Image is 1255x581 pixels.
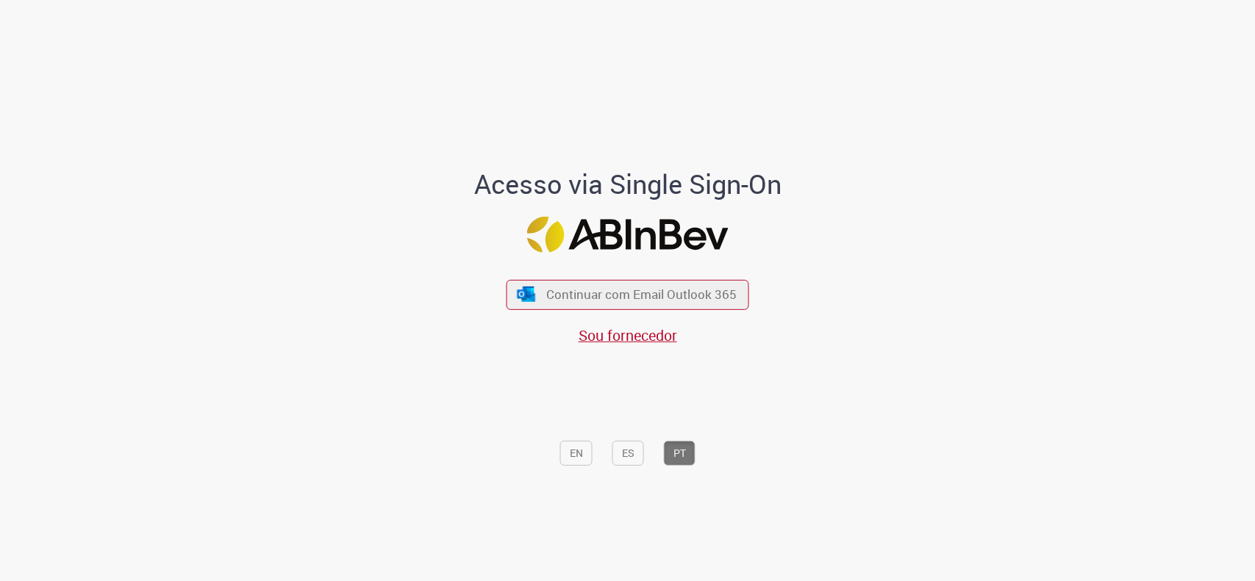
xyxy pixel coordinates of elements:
button: ícone Azure/Microsoft 360 Continuar com Email Outlook 365 [507,279,749,309]
button: ES [612,441,644,466]
a: Sou fornecedor [579,325,677,345]
span: Continuar com Email Outlook 365 [546,286,737,303]
img: Logo ABInBev [527,217,729,253]
img: ícone Azure/Microsoft 360 [515,286,536,302]
button: PT [664,441,696,466]
button: EN [560,441,593,466]
h1: Acesso via Single Sign-On [423,170,832,199]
